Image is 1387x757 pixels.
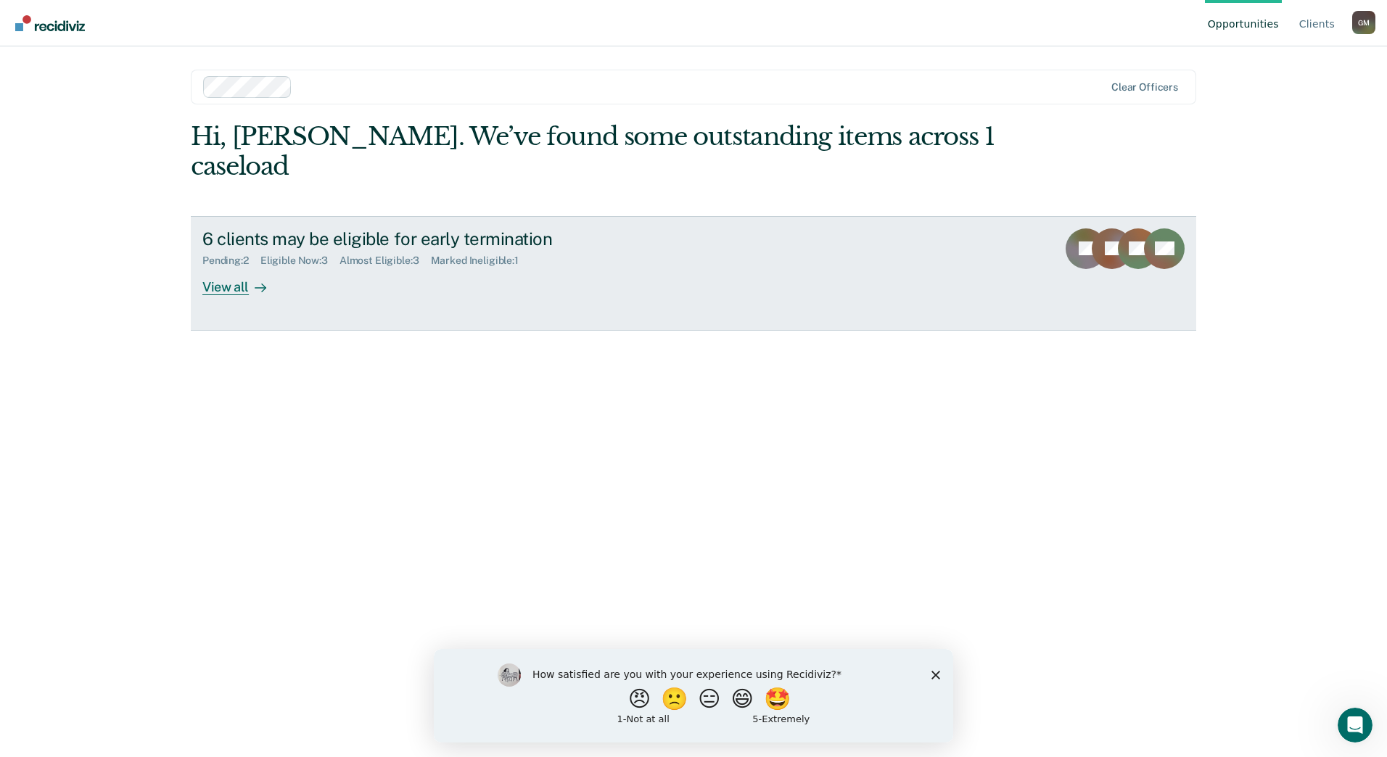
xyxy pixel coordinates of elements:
[202,255,260,267] div: Pending : 2
[191,216,1196,331] a: 6 clients may be eligible for early terminationPending:2Eligible Now:3Almost Eligible:3Marked Ine...
[15,15,85,31] img: Recidiviz
[1338,708,1372,742] iframe: Intercom live chat
[1111,81,1178,94] div: Clear officers
[260,255,339,267] div: Eligible Now : 3
[1352,11,1375,34] button: Profile dropdown button
[1352,11,1375,34] div: G M
[202,267,284,295] div: View all
[434,649,953,742] iframe: Survey by Kim from Recidiviz
[431,255,530,267] div: Marked Ineligible : 1
[339,255,431,267] div: Almost Eligible : 3
[191,122,995,181] div: Hi, [PERSON_NAME]. We’ve found some outstanding items across 1 caseload
[202,228,712,249] div: 6 clients may be eligible for early termination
